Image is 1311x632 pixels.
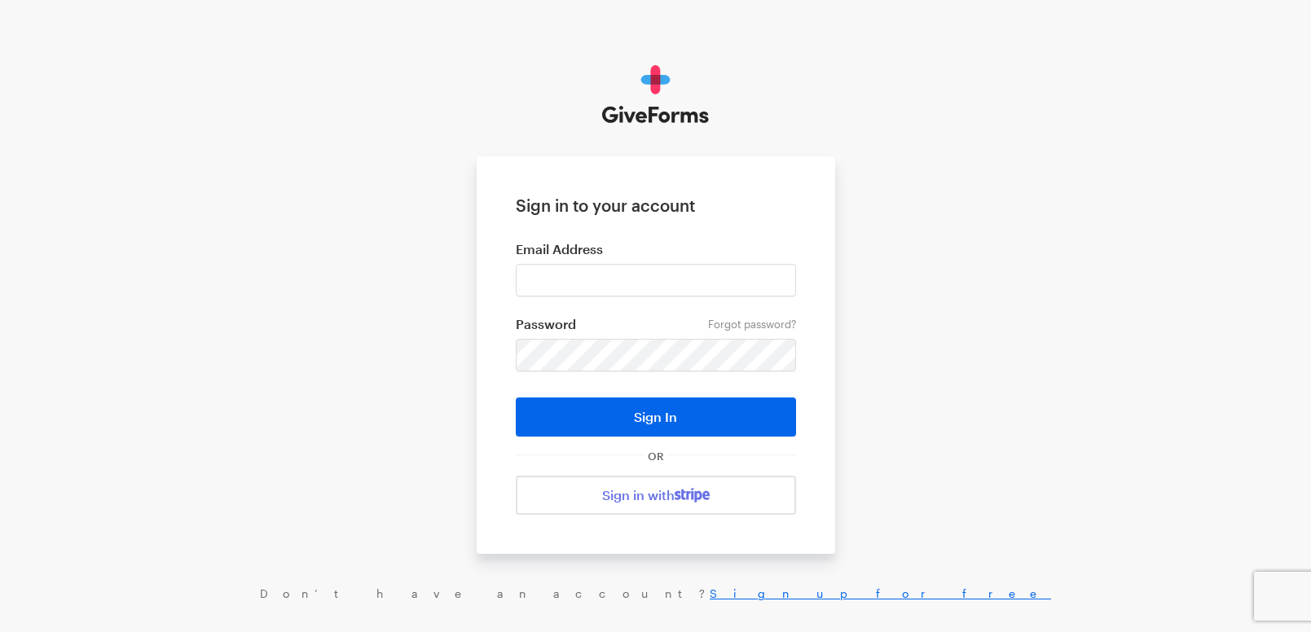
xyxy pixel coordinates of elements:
[602,65,709,124] img: GiveForms
[516,476,796,515] a: Sign in with
[16,586,1295,601] div: Don’t have an account?
[516,195,796,215] h1: Sign in to your account
[645,450,667,463] span: OR
[675,488,710,503] img: stripe-07469f1003232ad58a8838275b02f7af1ac9ba95304e10fa954b414cd571f63b.svg
[516,397,796,437] button: Sign In
[708,318,796,331] a: Forgot password?
[710,586,1051,600] a: Sign up for free
[516,316,796,332] label: Password
[516,241,796,257] label: Email Address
